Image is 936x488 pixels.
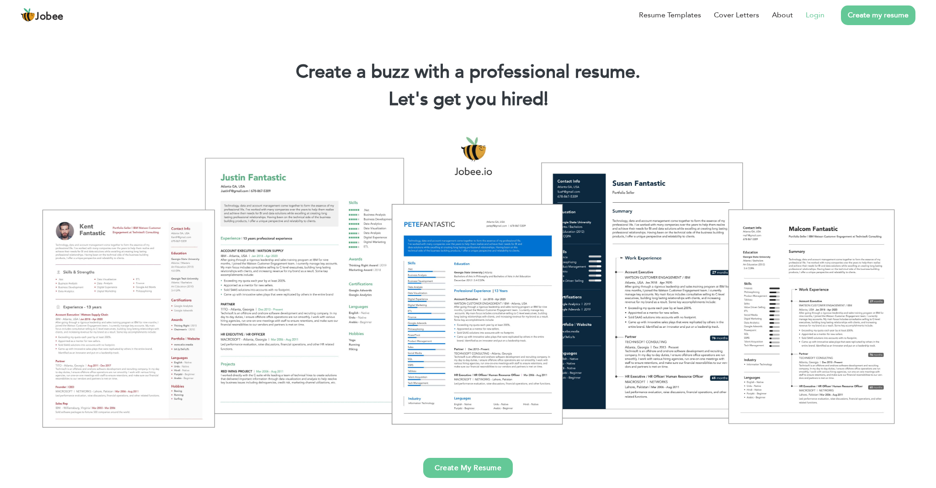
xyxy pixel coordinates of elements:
a: About [772,10,793,21]
img: jobee.io [21,8,35,22]
a: Create my resume [841,5,915,25]
a: Resume Templates [639,10,701,21]
a: Create My Resume [423,458,513,478]
span: | [544,87,548,112]
span: get you hired! [433,87,548,112]
span: Jobee [35,12,64,22]
a: Jobee [21,8,64,22]
h2: Let's [14,88,922,111]
h1: Create a buzz with a professional resume. [14,60,922,84]
a: Cover Letters [714,10,759,21]
a: Login [806,10,824,21]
